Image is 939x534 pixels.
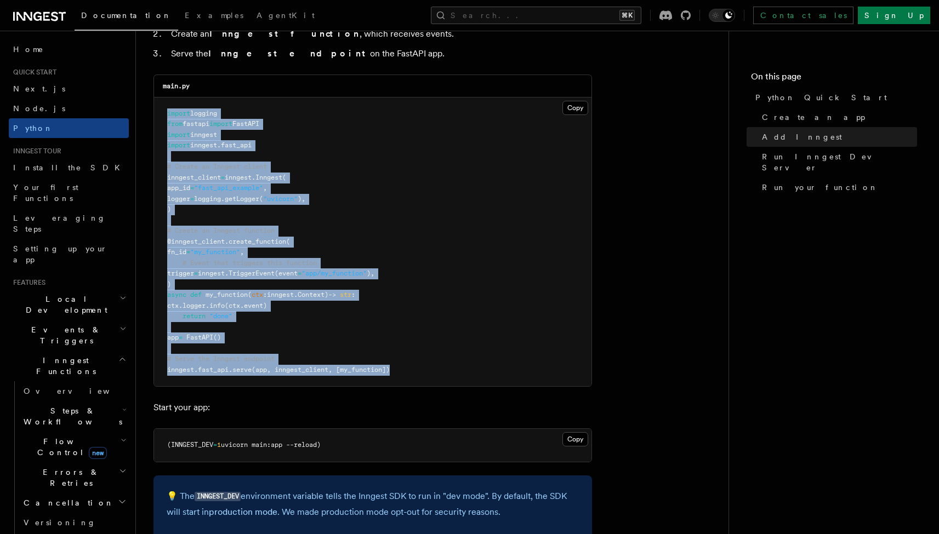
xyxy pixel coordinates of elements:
span: async [167,291,186,298]
span: str [340,291,351,298]
span: () [213,334,221,341]
a: Run your function [758,177,917,197]
span: # Serve the Inngest endpoint [167,355,275,363]
span: new [89,447,107,459]
p: 💡 The environment variable tells the Inngest SDK to run in "dev mode". By default, the SDK will s... [167,489,579,520]
span: Steps & Workflows [19,405,122,427]
span: "my_function" [190,248,240,256]
span: 1 [217,441,221,449]
span: # Create an Inngest function [167,227,275,234]
span: from [167,120,183,128]
li: Create an , which receives events. [168,26,592,42]
span: FastAPI [232,120,259,128]
span: ( [259,195,263,203]
span: inngest [167,366,194,374]
h4: On this page [751,70,917,88]
button: Toggle dark mode [709,9,735,22]
span: logging. [194,195,225,203]
span: Documentation [81,11,172,20]
span: Your first Functions [13,183,78,203]
span: # Create an Inngest client [167,163,267,170]
span: Install the SDK [13,163,127,172]
span: Cancellation [19,497,114,508]
a: Python Quick Start [751,88,917,107]
span: Inngest tour [9,147,61,156]
span: "fast_api_example" [194,184,263,192]
span: return [183,312,206,320]
a: Leveraging Steps [9,208,129,239]
span: : [263,291,267,298]
span: ( [248,291,252,298]
span: Add Inngest [762,131,842,142]
span: -> [328,291,336,298]
span: logger [183,302,206,309]
span: def [190,291,202,298]
span: , [263,184,267,192]
a: Documentation [75,3,178,31]
span: = [221,174,225,181]
span: Run Inngest Dev Server [762,151,917,173]
span: . [179,302,183,309]
span: import [167,131,190,139]
span: inngest [190,141,217,149]
button: Copy [562,432,588,446]
span: ctx [252,291,263,298]
span: Events & Triggers [9,324,119,346]
span: Next.js [13,84,65,93]
span: TriggerEvent [229,269,275,277]
span: . [229,366,232,374]
span: getLogger [225,195,259,203]
span: . [206,302,209,309]
span: my_function [206,291,248,298]
span: ( [282,174,286,181]
span: @inngest_client [167,238,225,245]
a: Overview [19,381,129,401]
span: Local Development [9,294,119,315]
span: Inngest [255,174,282,181]
span: create_function [229,238,286,245]
span: ) [167,280,171,288]
button: Events & Triggers [9,320,129,351]
span: = [190,195,194,203]
span: . [294,291,298,298]
span: ), [367,269,374,277]
span: import [167,110,190,117]
p: Start your app: [153,400,592,415]
a: Run Inngest Dev Server [758,147,917,177]
a: Examples [178,3,250,30]
span: : [351,291,355,298]
kbd: ⌘K [619,10,635,21]
a: Home [9,39,129,59]
span: logger [167,195,190,203]
button: Steps & Workflows [19,401,129,432]
span: = [213,441,217,449]
code: main.py [163,82,190,90]
span: fast_api [198,366,229,374]
li: Serve the on the FastAPI app. [168,46,592,61]
a: Contact sales [753,7,853,24]
span: (app, inngest_client, [my_function]) [252,366,390,374]
span: Run your function [762,182,878,193]
a: Node.js [9,99,129,118]
span: ) [167,205,171,213]
span: Home [13,44,44,55]
button: Flow Controlnew [19,432,129,462]
span: "app/my_function" [301,269,367,277]
span: inngest_client [167,174,221,181]
span: ( [286,238,290,245]
a: production mode [209,507,277,517]
span: , [240,248,244,256]
span: Quick start [9,68,56,77]
button: Copy [562,101,588,115]
a: Add Inngest [758,127,917,147]
button: Local Development [9,289,129,320]
button: Search...⌘K [431,7,641,24]
a: Next.js [9,79,129,99]
span: # Event that triggers this function [183,259,317,267]
span: Flow Control [19,436,121,458]
span: app_id [167,184,190,192]
a: Your first Functions [9,177,129,208]
a: Versioning [19,513,129,532]
button: Errors & Retries [19,462,129,493]
span: Context) [298,291,328,298]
